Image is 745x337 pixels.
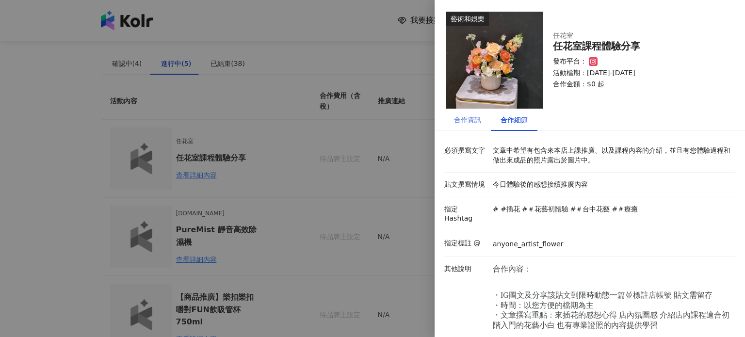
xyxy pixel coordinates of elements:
div: 任花室 [553,31,724,41]
p: 發布平台： [553,57,587,66]
p: 指定標註 @ [444,239,488,248]
div: 合作細節 [501,114,528,125]
div: 藝術和娛樂 [446,12,489,26]
p: 貼文撰寫情境 [444,180,488,190]
span: ・時間：以您方便的檔期為主 [493,301,594,309]
p: 文章中希望有包含來本店上課推廣、以及課程內容的介紹，並且有您體驗過程和做出來成品的照片露出於圖片中。 [493,146,730,165]
p: # #插花 [493,205,520,214]
p: 其他說明 [444,264,488,274]
p: 必須撰寫文字 [444,146,488,156]
p: anyone_artist_flower [493,240,564,249]
img: 插花互惠體驗 [446,12,543,109]
p: #＃花藝初體驗 [522,205,568,214]
p: 今日體驗後的感想接續推廣內容 [493,180,730,190]
div: 任花室課程體驗分享 [553,41,724,52]
p: #＃療癒 [612,205,638,214]
span: 合作內容： [493,265,532,273]
p: 指定 Hashtag [444,205,488,224]
div: 合作資訊 [454,114,481,125]
span: ・文章撰寫重點：來插花的感想心得 店內氛圍感 介紹店內課程適合初階入門的花藝小白 也有專業證照的內容提供學習 [493,311,729,329]
span: ・IG圖文及分享該貼文到限時動態一篇並標註店帳號 貼文需留存 [493,291,713,299]
p: 活動檔期：[DATE]-[DATE] [553,68,724,78]
p: 合作金額： $0 起 [553,80,724,89]
p: #＃台中花藝 [570,205,610,214]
